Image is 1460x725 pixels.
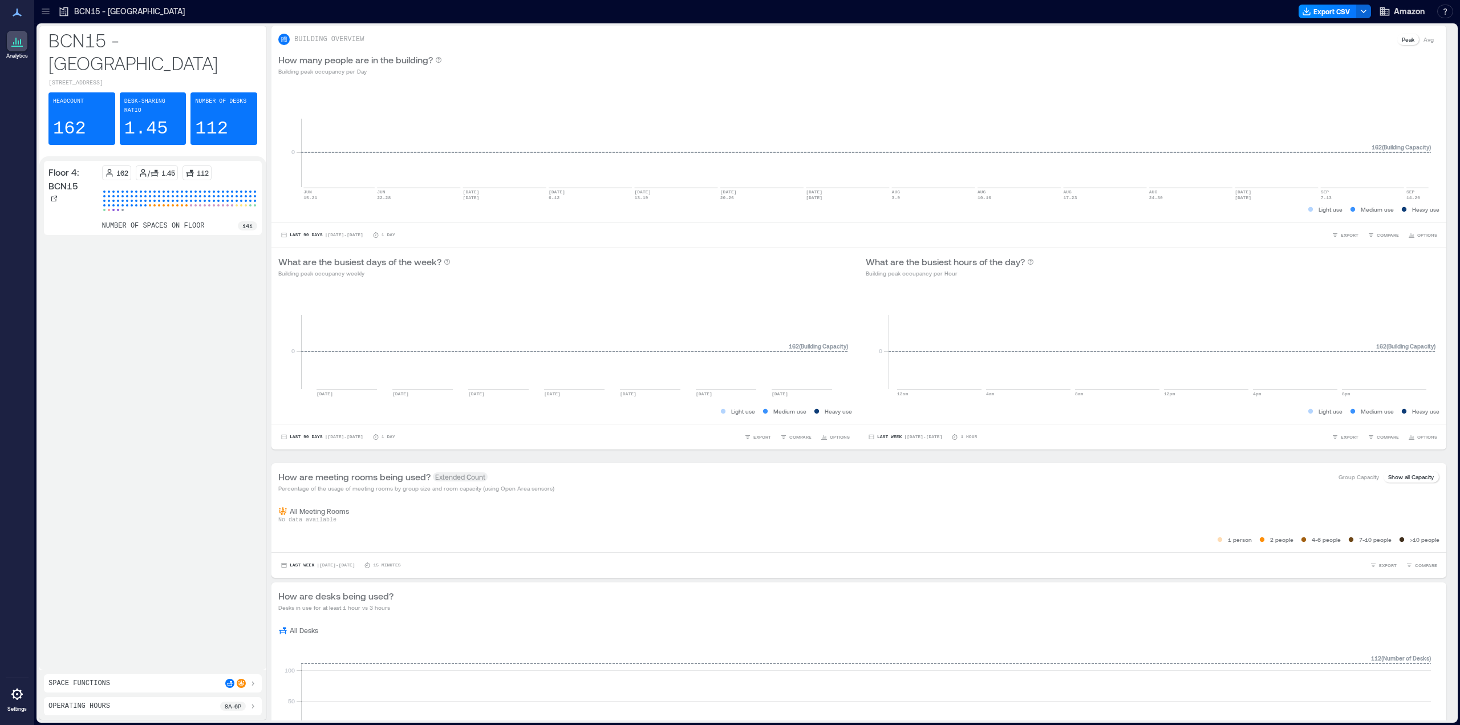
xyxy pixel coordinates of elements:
[778,431,814,443] button: COMPARE
[1410,535,1439,544] p: >10 people
[1406,189,1415,195] text: SEP
[1329,431,1361,443] button: EXPORT
[278,603,394,612] p: Desks in use for at least 1 hour vs 3 hours
[892,195,901,200] text: 3-9
[1402,35,1414,44] p: Peak
[48,29,257,74] p: BCN15 - [GEOGRAPHIC_DATA]
[53,97,84,106] p: Headcount
[1299,5,1357,18] button: Export CSV
[197,168,209,177] p: 112
[1379,562,1397,569] span: EXPORT
[278,484,554,493] p: Percentage of the usage of meeting rooms by group size and room capacity (using Open Area sensors)
[1312,535,1341,544] p: 4-6 people
[148,168,150,177] p: /
[242,221,253,230] p: 141
[48,79,257,88] p: [STREET_ADDRESS]
[285,667,295,674] tspan: 100
[290,626,318,635] p: All Desks
[6,52,28,59] p: Analytics
[278,255,441,269] p: What are the busiest days of the week?
[278,53,433,67] p: How many people are in the building?
[753,434,771,440] span: EXPORT
[1063,195,1077,200] text: 17-23
[1228,535,1252,544] p: 1 person
[278,516,1439,525] p: No data available
[290,507,349,516] p: All Meeting Rooms
[1377,232,1399,238] span: COMPARE
[1149,195,1163,200] text: 24-30
[1365,431,1401,443] button: COMPARE
[879,347,882,354] tspan: 0
[433,472,488,481] span: Extended Count
[696,391,712,396] text: [DATE]
[1329,229,1361,241] button: EXPORT
[294,35,364,44] p: BUILDING OVERVIEW
[278,229,366,241] button: Last 90 Days |[DATE]-[DATE]
[1417,434,1437,440] span: OPTIONS
[720,195,734,200] text: 20-26
[1394,6,1425,17] span: Amazon
[1361,407,1394,416] p: Medium use
[278,589,394,603] p: How are desks being used?
[317,391,333,396] text: [DATE]
[825,407,852,416] p: Heavy use
[634,195,648,200] text: 13-19
[468,391,485,396] text: [DATE]
[549,189,565,195] text: [DATE]
[1412,407,1439,416] p: Heavy use
[1406,229,1439,241] button: OPTIONS
[3,27,31,63] a: Analytics
[124,118,168,140] p: 1.45
[1361,205,1394,214] p: Medium use
[1149,189,1158,195] text: AUG
[620,391,636,396] text: [DATE]
[74,6,185,17] p: BCN15 - [GEOGRAPHIC_DATA]
[382,434,395,440] p: 1 Day
[720,189,737,195] text: [DATE]
[303,195,317,200] text: 15-21
[1321,189,1329,195] text: SEP
[382,232,395,238] p: 1 Day
[549,195,559,200] text: 6-12
[463,189,480,195] text: [DATE]
[195,118,228,140] p: 112
[1376,2,1428,21] button: Amazon
[742,431,773,443] button: EXPORT
[1235,195,1251,200] text: [DATE]
[634,189,651,195] text: [DATE]
[195,97,246,106] p: Number of Desks
[102,221,205,230] p: number of spaces on floor
[773,407,806,416] p: Medium use
[1341,434,1358,440] span: EXPORT
[116,168,128,177] p: 162
[897,391,908,396] text: 12am
[1377,434,1399,440] span: COMPARE
[1339,472,1379,481] p: Group Capacity
[291,347,295,354] tspan: 0
[731,407,755,416] p: Light use
[48,165,98,193] p: Floor 4: BCN15
[1319,407,1343,416] p: Light use
[1404,560,1439,571] button: COMPARE
[1359,535,1392,544] p: 7-10 people
[1321,195,1332,200] text: 7-13
[789,434,812,440] span: COMPARE
[978,195,991,200] text: 10-16
[161,168,175,177] p: 1.45
[278,269,451,278] p: Building peak occupancy weekly
[544,391,561,396] text: [DATE]
[278,431,366,443] button: Last 90 Days |[DATE]-[DATE]
[892,189,901,195] text: AUG
[1253,391,1262,396] text: 4pm
[291,148,295,155] tspan: 0
[303,189,312,195] text: JUN
[1388,472,1434,481] p: Show all Capacity
[124,97,182,115] p: Desk-sharing ratio
[1235,189,1251,195] text: [DATE]
[278,67,442,76] p: Building peak occupancy per Day
[377,195,391,200] text: 22-28
[1406,195,1420,200] text: 14-20
[225,702,241,711] p: 8a - 6p
[278,560,357,571] button: Last Week |[DATE]-[DATE]
[806,195,822,200] text: [DATE]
